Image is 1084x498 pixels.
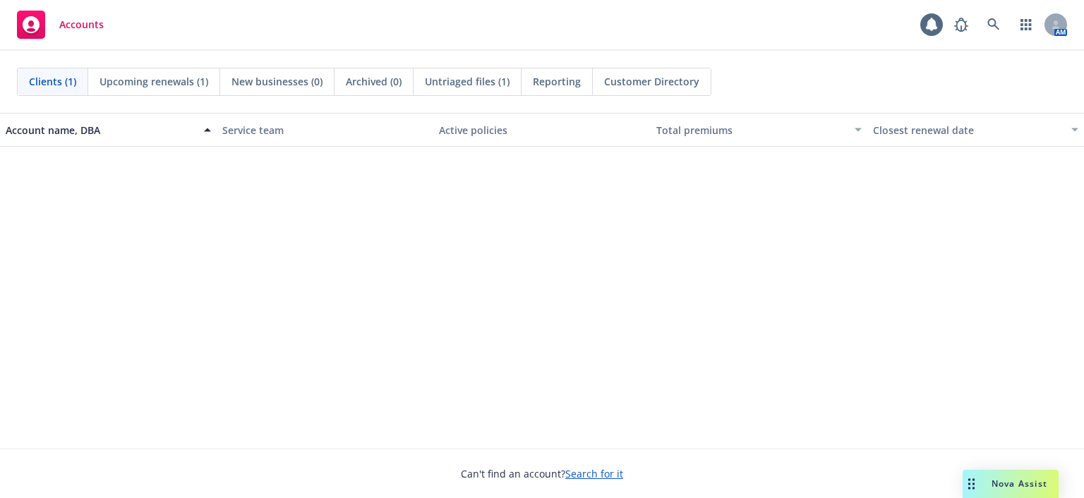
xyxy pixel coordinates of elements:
[963,470,980,498] div: Drag to move
[947,11,975,39] a: Report a Bug
[604,74,699,89] span: Customer Directory
[425,74,510,89] span: Untriaged files (1)
[433,113,650,147] button: Active policies
[656,123,846,138] div: Total premiums
[1012,11,1040,39] a: Switch app
[439,123,644,138] div: Active policies
[222,123,428,138] div: Service team
[231,74,323,89] span: New businesses (0)
[461,466,623,481] span: Can't find an account?
[963,470,1059,498] button: Nova Assist
[6,123,195,138] div: Account name, DBA
[346,74,402,89] span: Archived (0)
[217,113,433,147] button: Service team
[59,19,104,30] span: Accounts
[651,113,867,147] button: Total premiums
[11,5,109,44] a: Accounts
[867,113,1084,147] button: Closest renewal date
[873,123,1063,138] div: Closest renewal date
[565,467,623,480] a: Search for it
[29,74,76,89] span: Clients (1)
[100,74,208,89] span: Upcoming renewals (1)
[533,74,581,89] span: Reporting
[980,11,1008,39] a: Search
[992,478,1047,490] span: Nova Assist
